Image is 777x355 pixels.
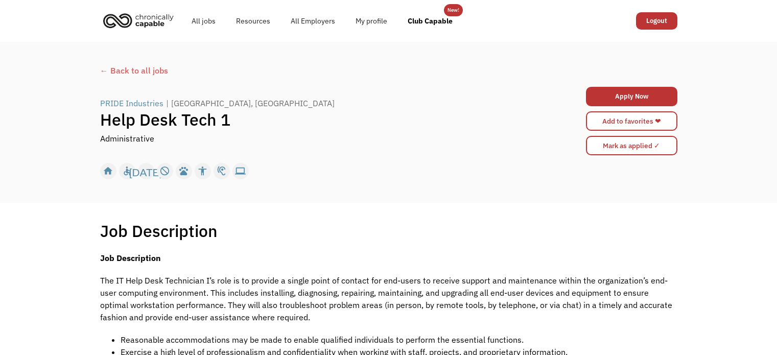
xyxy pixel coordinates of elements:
div: computer [235,163,246,179]
input: Mark as applied ✓ [586,136,677,155]
a: home [100,9,181,32]
div: home [103,163,113,179]
div: | [166,97,169,109]
img: Chronically Capable logo [100,9,177,32]
div: [GEOGRAPHIC_DATA], [GEOGRAPHIC_DATA] [171,97,335,109]
a: Apply Now [586,87,677,106]
strong: Job Description [100,253,161,263]
h1: Job Description [100,221,218,241]
div: accessible [122,163,132,179]
div: not_interested [159,163,170,179]
a: Club Capable [397,5,463,37]
a: My profile [345,5,397,37]
div: New! [448,4,459,16]
a: Resources [226,5,280,37]
a: Logout [636,12,677,30]
div: Administrative [100,132,154,145]
a: PRIDE Industries|[GEOGRAPHIC_DATA], [GEOGRAPHIC_DATA] [100,97,337,109]
div: hearing [216,163,227,179]
li: Reasonable accommodations may be made to enable qualified individuals to perform the essential fu... [121,334,677,346]
a: All jobs [181,5,226,37]
div: [DATE] [129,163,162,179]
a: All Employers [280,5,345,37]
p: The IT Help Desk Technician I’s role is to provide a single point of contact for end-users to rec... [100,274,677,323]
div: pets [178,163,189,179]
a: Add to favorites ❤ [586,111,677,131]
h1: Help Desk Tech 1 [100,109,533,130]
a: ← Back to all jobs [100,64,677,77]
div: accessibility [197,163,208,179]
div: PRIDE Industries [100,97,163,109]
form: Mark as applied form [586,133,677,158]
